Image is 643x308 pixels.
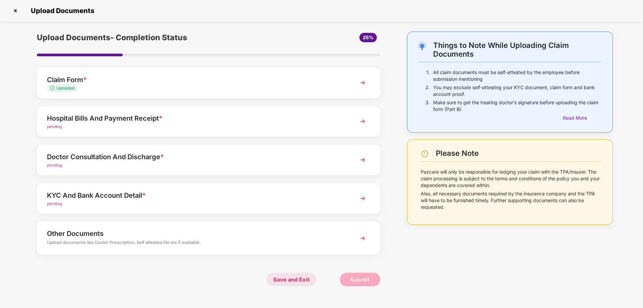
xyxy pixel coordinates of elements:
[50,86,56,90] img: svg+xml;base64,PHN2ZyB4bWxucz0iaHR0cDovL3d3dy53My5vcmcvMjAwMC9zdmciIHdpZHRoPSIxMy4zMzMiIGhlaWdodD...
[24,7,98,15] span: Upload Documents
[47,74,343,85] div: Claim Form
[436,149,601,158] div: Please Note
[433,99,601,113] p: Make sure to get the treating doctor’s signature before uploading the claim form (Part B)
[47,124,62,129] span: pending
[425,84,430,98] p: 2.
[421,150,429,158] img: svg+xml;base64,PHN2ZyBpZD0iV2FybmluZ18tXzI0eDI0IiBkYXRhLW5hbWU9Ildhcm5pbmcgLSAyNHgyNCIgeG1sbnM9Im...
[357,192,369,204] img: svg+xml;base64,PHN2ZyBpZD0iTmV4dCIgeG1sbnM9Imh0dHA6Ly93d3cudzMub3JnLzIwMDAvc3ZnIiB3aWR0aD0iMzYiIG...
[47,239,343,248] div: Upload documents like Doctor Prescription, Self attested file etc if available.
[47,151,343,162] div: Doctor Consultation And Discharge
[421,169,601,189] p: Pazcare will only be responsible for lodging your claim with the TPA/Insurer. The claim processin...
[425,99,430,113] p: 3.
[357,115,369,127] img: svg+xml;base64,PHN2ZyBpZD0iTmV4dCIgeG1sbnM9Imh0dHA6Ly93d3cudzMub3JnLzIwMDAvc3ZnIiB3aWR0aD0iMzYiIG...
[563,114,601,122] div: Read More
[47,163,62,168] span: pending
[418,42,426,50] img: svg+xml;base64,PHN2ZyB4bWxucz0iaHR0cDovL3d3dy53My5vcmcvMjAwMC9zdmciIHdpZHRoPSIyNC4wOTMiIGhlaWdodD...
[47,201,62,206] span: pending
[340,273,380,286] button: Submit
[47,228,343,239] div: Other Documents
[357,232,369,244] img: svg+xml;base64,PHN2ZyBpZD0iTmV4dCIgeG1sbnM9Imh0dHA6Ly93d3cudzMub3JnLzIwMDAvc3ZnIiB3aWR0aD0iMzYiIG...
[56,85,74,90] span: Uploaded
[433,69,601,82] p: All claim documents must be self-attested by the employee before submission mentioning
[47,113,343,124] div: Hospital Bills And Payment Receipt
[421,190,601,210] p: Also, all necessary documents required by the insurance company and the TPA will have to be furni...
[363,35,373,40] span: 25%
[267,273,316,286] span: Save and Exit
[10,5,21,16] img: svg+xml;base64,PHN2ZyBpZD0iQ3Jvc3MtMzJ4MzIiIHhtbG5zPSJodHRwOi8vd3d3LnczLm9yZy8yMDAwL3N2ZyIgd2lkdG...
[47,190,343,201] div: KYC And Bank Account Detail
[433,41,601,58] div: Things to Note While Uploading Claim Documents
[426,69,430,82] p: 1.
[37,32,266,44] div: Upload Documents- Completion Status
[433,84,601,98] p: You may exclude self-attesting your KYC document, claim form and bank account proof.
[357,154,369,166] img: svg+xml;base64,PHN2ZyBpZD0iTmV4dCIgeG1sbnM9Imh0dHA6Ly93d3cudzMub3JnLzIwMDAvc3ZnIiB3aWR0aD0iMzYiIG...
[357,77,369,89] img: svg+xml;base64,PHN2ZyBpZD0iTmV4dCIgeG1sbnM9Imh0dHA6Ly93d3cudzMub3JnLzIwMDAvc3ZnIiB3aWR0aD0iMzYiIG...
